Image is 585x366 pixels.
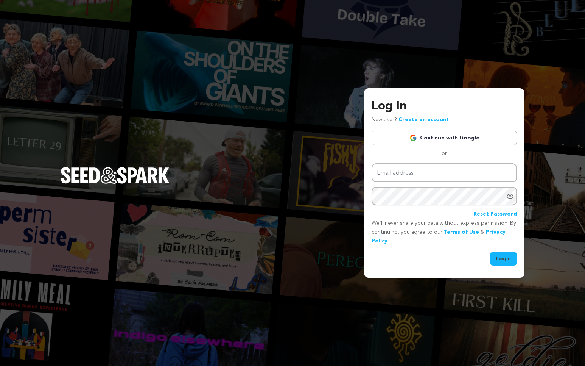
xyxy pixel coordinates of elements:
button: Login [490,252,517,266]
a: Create an account [398,117,449,122]
a: Reset Password [473,210,517,219]
a: Terms of Use [444,230,479,235]
span: or [437,150,451,157]
a: Continue with Google [372,131,517,145]
p: We’ll never share your data without express permission. By continuing, you agree to our & . [372,219,517,246]
a: Seed&Spark Homepage [61,167,170,199]
a: Show password as plain text. Warning: this will display your password on the screen. [506,192,514,200]
img: Seed&Spark Logo [61,167,170,184]
img: Google logo [409,134,417,142]
p: New user? [372,116,449,125]
input: Email address [372,163,517,183]
h3: Log In [372,97,517,116]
